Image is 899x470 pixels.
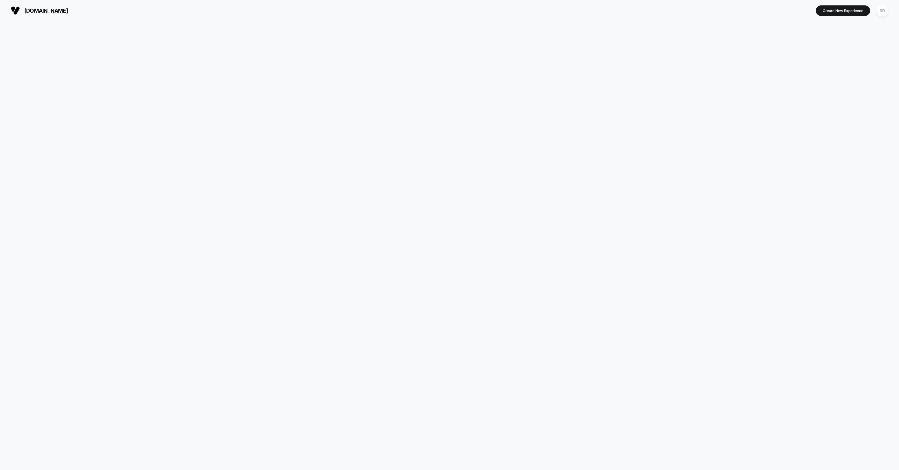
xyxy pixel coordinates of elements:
div: BD [876,5,888,17]
button: BD [875,5,890,17]
img: Visually logo [11,6,20,15]
button: Create New Experience [816,5,870,16]
button: [DOMAIN_NAME] [9,6,70,15]
span: [DOMAIN_NAME] [24,8,68,14]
